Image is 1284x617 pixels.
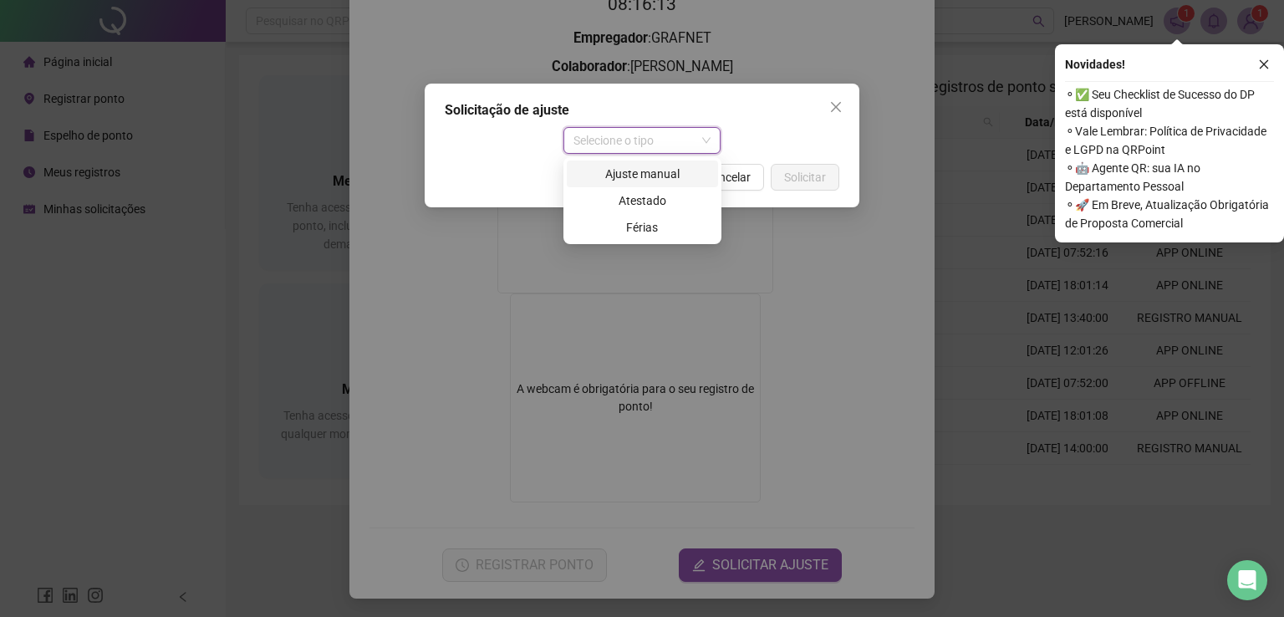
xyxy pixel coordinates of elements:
[445,100,839,120] div: Solicitação de ajuste
[567,161,718,187] div: Ajuste manual
[567,214,718,241] div: Férias
[1227,560,1267,600] div: Open Intercom Messenger
[771,164,839,191] button: Solicitar
[823,94,849,120] button: Close
[1258,59,1270,70] span: close
[577,218,708,237] div: Férias
[1065,55,1125,74] span: Novidades !
[691,164,764,191] button: Cancelar
[829,100,843,114] span: close
[1065,196,1274,232] span: ⚬ 🚀 Em Breve, Atualização Obrigatória de Proposta Comercial
[573,128,711,153] span: Selecione o tipo
[1065,159,1274,196] span: ⚬ 🤖 Agente QR: sua IA no Departamento Pessoal
[577,165,708,183] div: Ajuste manual
[1065,85,1274,122] span: ⚬ ✅ Seu Checklist de Sucesso do DP está disponível
[567,187,718,214] div: Atestado
[705,168,751,186] span: Cancelar
[577,191,708,210] div: Atestado
[1065,122,1274,159] span: ⚬ Vale Lembrar: Política de Privacidade e LGPD na QRPoint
